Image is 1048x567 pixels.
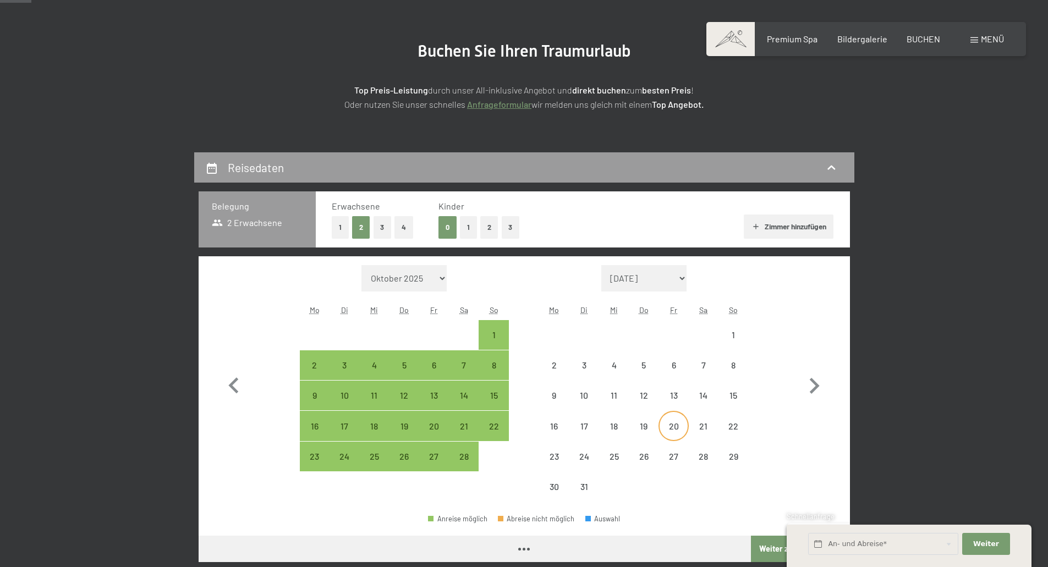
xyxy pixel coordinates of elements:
div: Anreise möglich [419,350,449,380]
div: Anreise möglich [419,442,449,471]
div: Mon Mar 09 2026 [539,381,569,410]
div: Sun Mar 15 2026 [718,381,748,410]
strong: Top Preis-Leistung [354,85,428,95]
div: Fri Mar 13 2026 [659,381,688,410]
span: Weiter [973,539,999,549]
div: Thu Mar 12 2026 [629,381,659,410]
div: Wed Feb 18 2026 [359,411,389,441]
div: Anreise möglich [449,350,479,380]
div: Anreise möglich [359,442,389,471]
div: Mon Mar 23 2026 [539,442,569,471]
div: Anreise nicht möglich [689,350,718,380]
div: Tue Mar 17 2026 [569,411,599,441]
div: Anreise nicht möglich [629,411,659,441]
button: 4 [394,216,413,239]
button: 2 [352,216,370,239]
div: Anreise nicht möglich [569,411,599,441]
strong: direkt buchen [572,85,626,95]
div: Anreise möglich [419,411,449,441]
div: 29 [720,452,747,480]
div: 26 [391,452,418,480]
div: Tue Feb 24 2026 [330,442,359,471]
div: Anreise nicht möglich [689,381,718,410]
button: Zimmer hinzufügen [744,214,833,239]
div: 22 [720,422,747,449]
div: 11 [600,391,628,419]
div: 26 [630,452,657,480]
div: Tue Mar 03 2026 [569,350,599,380]
div: Sun Mar 29 2026 [718,442,748,471]
div: 9 [540,391,568,419]
div: 3 [331,361,358,388]
div: Tue Mar 24 2026 [569,442,599,471]
p: durch unser All-inklusive Angebot und zum ! Oder nutzen Sie unser schnelles wir melden uns gleich... [249,83,799,111]
span: Premium Spa [767,34,817,44]
button: Weiter zu „Zimmer“ [751,536,849,562]
div: Anreise nicht möglich [659,350,688,380]
div: 31 [570,482,598,510]
span: Buchen Sie Ihren Traumurlaub [418,41,631,60]
div: 1 [720,331,747,358]
div: Auswahl [585,515,621,522]
div: Anreise möglich [479,350,508,380]
div: Anreise möglich [479,320,508,350]
div: Mon Feb 16 2026 [300,411,330,441]
div: Anreise nicht möglich [599,442,629,471]
button: Vorheriger Monat [218,265,250,502]
div: 20 [660,422,687,449]
div: Anreise nicht möglich [629,442,659,471]
div: 15 [480,391,507,419]
div: Tue Feb 03 2026 [330,350,359,380]
div: Thu Feb 19 2026 [389,411,419,441]
div: Sat Mar 21 2026 [689,411,718,441]
div: Wed Mar 18 2026 [599,411,629,441]
div: 6 [420,361,448,388]
div: 21 [690,422,717,449]
div: 13 [420,391,448,419]
div: 28 [450,452,478,480]
div: Anreise möglich [300,350,330,380]
div: 2 [301,361,328,388]
div: Anreise nicht möglich [659,381,688,410]
div: 19 [630,422,657,449]
div: 10 [570,391,598,419]
div: Anreise nicht möglich [539,472,569,502]
div: Anreise möglich [449,411,479,441]
div: Thu Mar 26 2026 [629,442,659,471]
button: 2 [480,216,498,239]
abbr: Sonntag [490,305,498,315]
div: 25 [360,452,388,480]
span: Bildergalerie [837,34,887,44]
div: Anreise möglich [359,411,389,441]
div: Anreise möglich [428,515,487,522]
div: Anreise möglich [330,442,359,471]
div: Sat Feb 14 2026 [449,381,479,410]
div: 14 [450,391,478,419]
div: Thu Feb 26 2026 [389,442,419,471]
div: Fri Feb 27 2026 [419,442,449,471]
div: Mon Mar 16 2026 [539,411,569,441]
div: Anreise möglich [330,411,359,441]
div: 15 [720,391,747,419]
div: 24 [570,452,598,480]
abbr: Donnerstag [399,305,409,315]
div: Anreise möglich [300,442,330,471]
div: Thu Mar 19 2026 [629,411,659,441]
div: Fri Mar 27 2026 [659,442,688,471]
div: 7 [450,361,478,388]
div: Sun Feb 01 2026 [479,320,508,350]
div: 19 [391,422,418,449]
div: Wed Feb 04 2026 [359,350,389,380]
div: Sat Feb 28 2026 [449,442,479,471]
div: Fri Feb 06 2026 [419,350,449,380]
a: BUCHEN [907,34,940,44]
div: Anreise nicht möglich [539,350,569,380]
div: Wed Mar 11 2026 [599,381,629,410]
div: Tue Feb 17 2026 [330,411,359,441]
abbr: Dienstag [580,305,588,315]
abbr: Freitag [670,305,677,315]
div: Mon Mar 02 2026 [539,350,569,380]
abbr: Montag [310,305,320,315]
a: Anfrageformular [467,99,531,109]
button: 1 [460,216,477,239]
